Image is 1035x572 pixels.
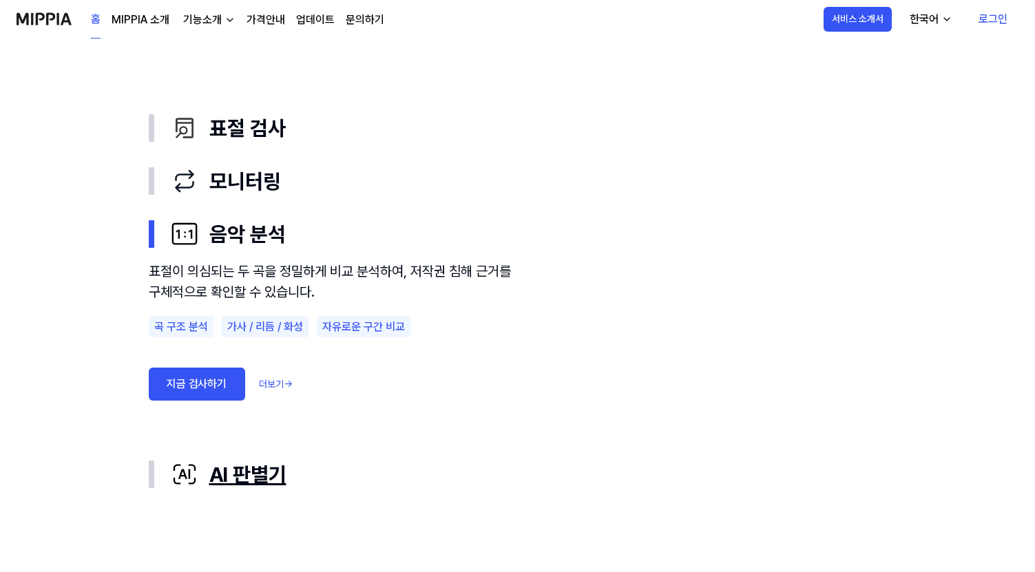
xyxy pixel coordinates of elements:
[259,377,293,392] a: 더보기→
[149,368,245,401] a: 지금 검사하기
[346,12,384,28] a: 문의하기
[149,261,887,448] div: 음악 분석
[149,448,887,501] button: AI 판별기
[317,316,410,338] div: 자유로운 구간 비교
[149,316,213,338] div: 곡 구조 분석
[149,155,887,208] button: 모니터링
[222,316,309,338] div: 가사 / 리듬 / 화성
[171,166,887,197] div: 모니터링
[171,113,887,144] div: 표절 검사
[149,208,887,261] button: 음악 분석
[224,14,236,25] img: down
[180,12,224,28] div: 기능소개
[180,12,236,28] button: 기능소개
[171,219,887,250] div: 음악 분석
[824,7,892,32] button: 서비스 소개서
[112,12,169,28] a: MIPPIA 소개
[899,6,961,33] button: 한국어
[91,1,101,39] a: 홈
[149,102,887,155] button: 표절 검사
[247,12,285,28] a: 가격안내
[907,11,941,28] div: 한국어
[171,459,887,490] div: AI 판별기
[296,12,335,28] a: 업데이트
[149,261,521,302] div: 표절이 의심되는 두 곡을 정밀하게 비교 분석하여, 저작권 침해 근거를 구체적으로 확인할 수 있습니다.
